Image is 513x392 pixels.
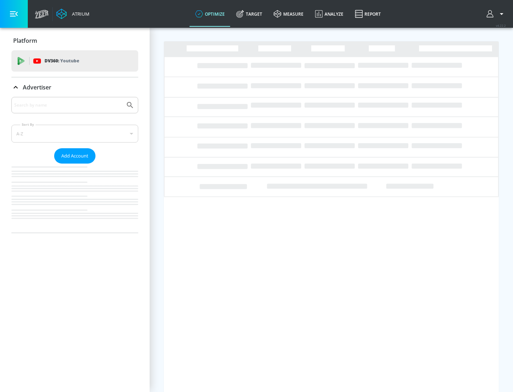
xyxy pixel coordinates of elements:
p: Advertiser [23,83,51,91]
a: Target [230,1,268,27]
span: Add Account [61,152,88,160]
label: Sort By [20,122,36,127]
p: Youtube [60,57,79,65]
button: Add Account [54,148,95,164]
a: measure [268,1,309,27]
div: Advertiser [11,97,138,233]
a: Atrium [56,9,89,19]
div: A-Z [11,125,138,143]
a: Analyze [309,1,349,27]
div: DV360: Youtube [11,50,138,72]
input: Search by name [14,100,122,110]
p: DV360: [45,57,79,65]
div: Advertiser [11,77,138,97]
a: optimize [190,1,230,27]
p: Platform [13,37,37,45]
div: Platform [11,31,138,51]
a: Report [349,1,387,27]
nav: list of Advertiser [11,164,138,233]
span: v 4.22.2 [496,24,506,27]
div: Atrium [69,11,89,17]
